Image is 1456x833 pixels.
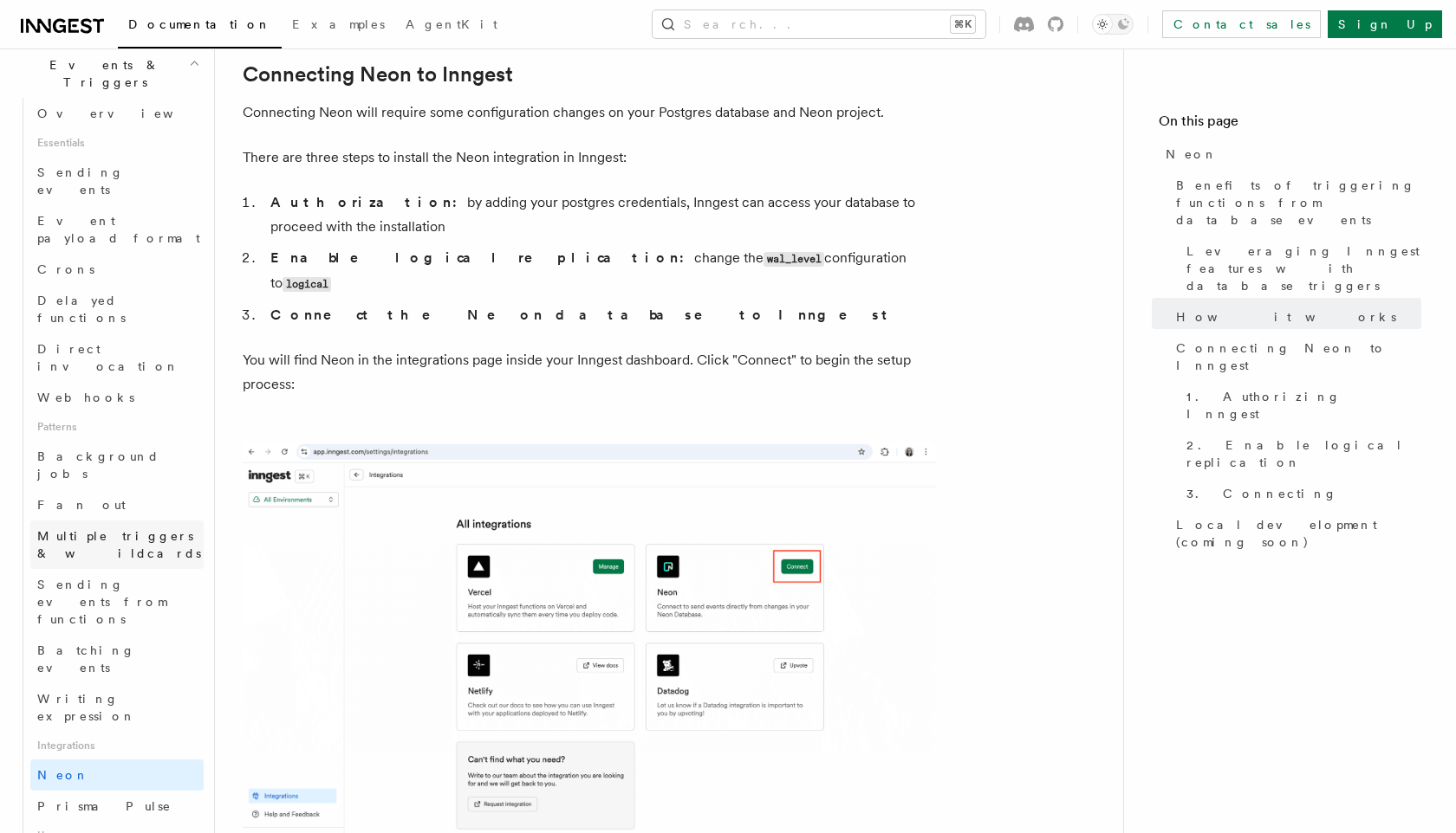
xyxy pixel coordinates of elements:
span: Neon [37,768,89,782]
code: wal_level [764,252,824,267]
a: Webhooks [30,382,204,413]
span: Background jobs [37,449,159,481]
span: Fan out [37,498,126,512]
a: Multiple triggers & wildcards [30,520,204,569]
span: Essentials [30,129,204,157]
a: Connecting Neon to Inngest [243,62,513,87]
span: Event payload format [37,214,200,245]
a: Sending events [30,157,204,205]
a: Leveraging Inngest features with database triggers [1180,236,1421,301]
a: Sign Up [1328,10,1442,38]
a: Event payload format [30,205,204,254]
a: Neon [1159,139,1421,170]
code: logical [283,277,331,292]
p: Connecting Neon will require some configuration changes on your Postgres database and Neon project. [243,100,936,125]
a: Connecting Neon to Inngest [1169,333,1421,381]
span: Batching events [37,643,135,675]
h4: On this page [1159,111,1421,139]
kbd: ⌘K [951,16,975,33]
a: Overview [30,98,204,129]
a: AgentKit [395,5,508,47]
a: Batching events [30,635,204,683]
a: Fan out [30,489,204,520]
span: Neon [1166,145,1218,163]
a: Sending events from functions [30,569,204,635]
span: Multiple triggers & wildcards [37,529,201,560]
span: Direct invocation [37,342,179,373]
li: change the configuration to [265,246,936,296]
span: Writing expression [37,692,136,723]
a: 3. Connecting [1180,478,1421,509]
span: Sending events from functions [37,578,166,626]
span: Events & Triggers [14,56,189,91]
span: Patterns [30,413,204,441]
span: Examples [292,17,385,31]
span: How it works [1176,308,1396,326]
a: Delayed functions [30,285,204,333]
span: Crons [37,262,94,276]
span: Leveraging Inngest features with database triggers [1186,242,1421,294]
strong: Connect the Neon database to Inngest [270,307,894,323]
a: Contact sales [1162,10,1321,38]
span: Benefits of triggering functions from database events [1176,177,1421,229]
p: You will find Neon in the integrations page inside your Inngest dashboard. Click "Connect" to beg... [243,348,936,397]
span: Connecting Neon to Inngest [1176,339,1421,374]
span: AgentKit [406,17,497,31]
span: Webhooks [37,391,134,404]
span: Sending events [37,165,124,197]
a: Background jobs [30,441,204,489]
span: 2. Enable logical replication [1186,436,1421,471]
a: Examples [282,5,395,47]
a: 1. Authorizing Inngest [1180,381,1421,429]
li: by adding your postgres credentials, Inngest can access your database to proceed with the install... [265,190,936,239]
span: 1. Authorizing Inngest [1186,388,1421,423]
span: Prisma Pulse [37,799,172,813]
a: Benefits of triggering functions from database events [1169,170,1421,236]
span: Overview [37,107,216,120]
a: Prisma Pulse [30,791,204,822]
span: Delayed functions [37,294,126,325]
a: Local development (coming soon) [1169,509,1421,558]
p: There are three steps to install the Neon integration in Inngest: [243,145,936,170]
span: Documentation [128,17,271,31]
strong: Enable logical replication: [270,249,694,266]
a: How it works [1169,301,1421,333]
a: Documentation [118,5,282,48]
span: 3. Connecting [1186,485,1337,502]
a: Writing expression [30,683,204,732]
button: Events & Triggers [14,49,204,98]
button: Toggle dark mode [1092,14,1134,35]
strong: Authorization: [270,194,467,210]
a: Neon [30,759,204,791]
a: Crons [30,254,204,285]
a: 2. Enable logical replication [1180,429,1421,478]
span: Integrations [30,732,204,759]
span: Local development (coming soon) [1176,516,1421,551]
a: Direct invocation [30,333,204,382]
button: Search...⌘K [653,10,985,38]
